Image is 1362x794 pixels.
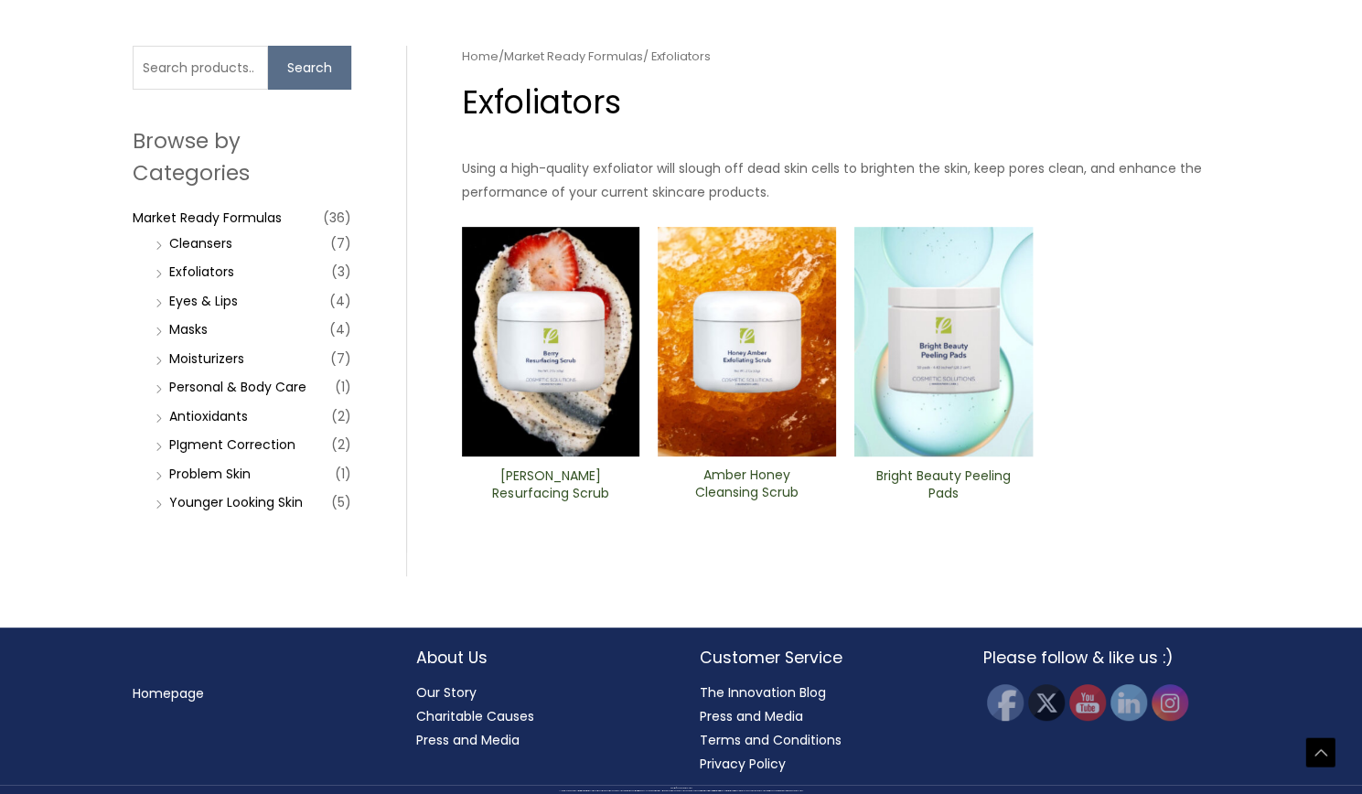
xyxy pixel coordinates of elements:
[133,46,268,90] input: Search products…
[331,259,351,284] span: (3)
[462,46,1229,68] nav: Breadcrumb
[870,467,1017,502] h2: Bright Beauty Peeling Pads
[983,646,1230,670] h2: Please follow & like us :)
[331,432,351,457] span: (2)
[462,80,1229,124] h1: Exfoliators
[700,683,826,702] a: The Innovation Blog
[416,681,663,752] nav: About Us
[32,788,1330,789] div: Copyright © 2025
[169,320,208,338] a: Masks
[169,234,232,252] a: Cleansers
[658,227,836,456] img: Amber Honey Cleansing Scrub
[169,407,248,425] a: Antioxidants
[331,403,351,429] span: (2)
[673,467,820,508] a: Amber Honey Cleansing Scrub
[416,683,477,702] a: Our Story
[673,467,820,501] h2: Amber Honey Cleansing Scrub
[854,227,1033,457] img: Bright Beauty Peeling Pads
[329,317,351,342] span: (4)
[335,374,351,400] span: (1)
[330,346,351,371] span: (7)
[462,227,640,457] img: Berry Resurfacing Scrub
[133,684,204,703] a: Homepage
[416,731,520,749] a: Press and Media
[329,288,351,314] span: (4)
[462,156,1229,204] p: Using a high-quality exfoliator will slough off dead skin cells to brighten the skin, keep pores ...
[416,646,663,670] h2: About Us
[32,790,1330,792] div: All material on this Website, including design, text, images, logos and sounds, are owned by Cosm...
[169,435,295,454] a: PIgment Correction
[335,461,351,487] span: (1)
[169,493,303,511] a: Younger Looking Skin
[133,125,351,188] h2: Browse by Categories
[416,707,534,725] a: Charitable Causes
[169,465,251,483] a: Problem Skin
[1028,684,1065,721] img: Twitter
[133,681,380,705] nav: Menu
[700,707,803,725] a: Press and Media
[700,646,947,670] h2: Customer Service
[700,681,947,776] nav: Customer Service
[268,46,351,90] button: Search
[700,755,786,773] a: Privacy Policy
[462,48,499,65] a: Home
[700,731,842,749] a: Terms and Conditions
[477,467,624,502] h2: [PERSON_NAME] Resurfacing Scrub
[169,292,238,310] a: Eyes & Lips
[681,788,692,789] span: Cosmetic Solutions
[331,489,351,515] span: (5)
[133,209,282,227] a: Market Ready Formulas
[169,349,244,368] a: Moisturizers
[323,205,351,231] span: (36)
[987,684,1024,721] img: Facebook
[169,378,306,396] a: Personal & Body Care
[169,263,234,281] a: Exfoliators
[477,467,624,509] a: [PERSON_NAME] Resurfacing Scrub
[870,467,1017,509] a: Bright Beauty Peeling Pads
[504,48,643,65] a: Market Ready Formulas
[330,231,351,256] span: (7)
